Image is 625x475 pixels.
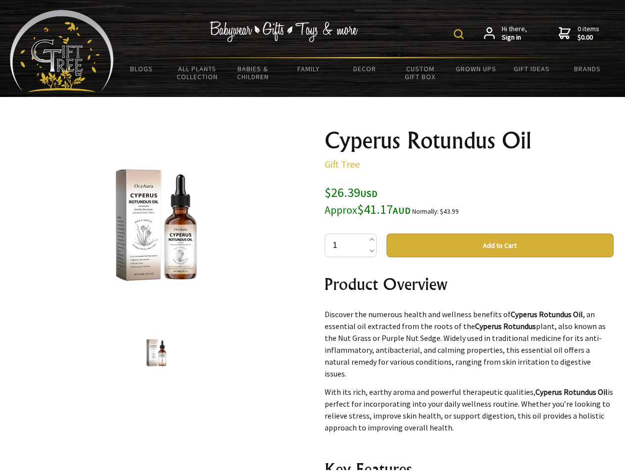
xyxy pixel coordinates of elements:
[325,203,357,217] small: Approx
[504,58,560,79] a: Gift Ideas
[360,188,378,199] span: USD
[325,184,411,217] span: $26.39 $41.17
[412,207,459,216] small: Normally: $43.99
[448,58,504,79] a: Grown Ups
[337,58,392,79] a: Decor
[511,309,583,319] strong: Cyperus Rotundus Oil
[392,58,448,87] a: Custom Gift Box
[325,308,614,380] p: Discover the numerous health and wellness benefits of , an essential oil extracted from the roots...
[577,24,599,42] span: 0 items
[10,10,114,92] img: Babyware - Gifts - Toys and more...
[502,25,527,42] span: Hi there,
[325,386,614,433] p: With its rich, earthy aroma and powerful therapeutic qualities, is perfect for incorporating into...
[210,21,358,42] img: Babywear - Gifts - Toys & more
[114,58,170,79] a: BLOGS
[225,58,281,87] a: Babies & Children
[138,334,175,372] img: Cyperus Rotundus Oil
[535,387,608,397] strong: Cyperus Rotundus Oil
[484,25,527,42] a: Hi there,Sign in
[393,205,411,216] span: AUD
[281,58,337,79] a: Family
[577,33,599,42] strong: $0.00
[502,33,527,42] strong: Sign in
[454,29,464,39] img: product search
[559,25,599,42] a: 0 items$0.00
[325,272,614,296] h2: Product Overview
[170,58,226,87] a: All Plants Collection
[325,158,360,170] a: Gift Tree
[386,234,614,257] button: Add to Cart
[560,58,616,79] a: Brands
[325,129,614,152] h1: Cyperus Rotundus Oil
[475,321,536,331] strong: Cyperus Rotundus
[79,148,234,302] img: Cyperus Rotundus Oil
